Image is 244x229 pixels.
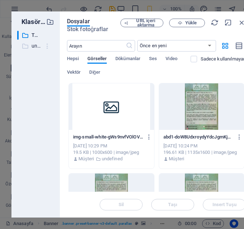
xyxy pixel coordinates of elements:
[131,19,160,27] span: URL içeri aktarma
[17,31,19,40] div: ​
[67,68,81,78] span: Vektör
[120,19,163,27] button: URL içeri aktarma
[163,143,240,149] div: [DATE] 10:24 PM
[102,156,123,162] p: undefined
[17,17,46,26] p: Klasörler
[87,54,107,64] span: Görseller
[73,143,150,149] div: [DATE] 10:29 PM
[224,19,232,26] i: Küçült
[67,25,109,34] span: Stok fotoğraflar
[67,54,79,64] span: Hepsi
[73,156,150,162] div: Yükleyen:: Müşteri | Klasör: undefined
[32,31,41,39] p: Tüm dosyalar
[169,19,205,27] button: Yükle
[169,156,184,162] p: Müşteri
[32,42,41,50] p: undefined
[149,54,157,64] span: Ses
[163,134,233,140] p: abd1-doW8UdxroydyYdcJgmKj8A.jpeg
[73,149,150,156] div: 19.5 KB | 1000x600 | image/jpeg
[163,149,240,156] div: 196.61 KB | 1135x1600 | image/jpeg
[67,17,90,26] span: Dosyalar
[211,19,219,26] i: Yeniden Yükle
[46,18,54,26] i: Yeni klasör oluştur
[17,42,54,50] div: undefined
[185,21,197,25] span: Yükle
[89,68,100,78] span: Diğer
[115,54,140,64] span: Dökümanlar
[78,156,94,162] p: Müşteri
[67,40,126,52] input: Arayın
[73,134,143,140] p: img-small-white-gWs9nvfVOlOVOwaAYwkFUA.jpg
[166,54,177,64] span: Video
